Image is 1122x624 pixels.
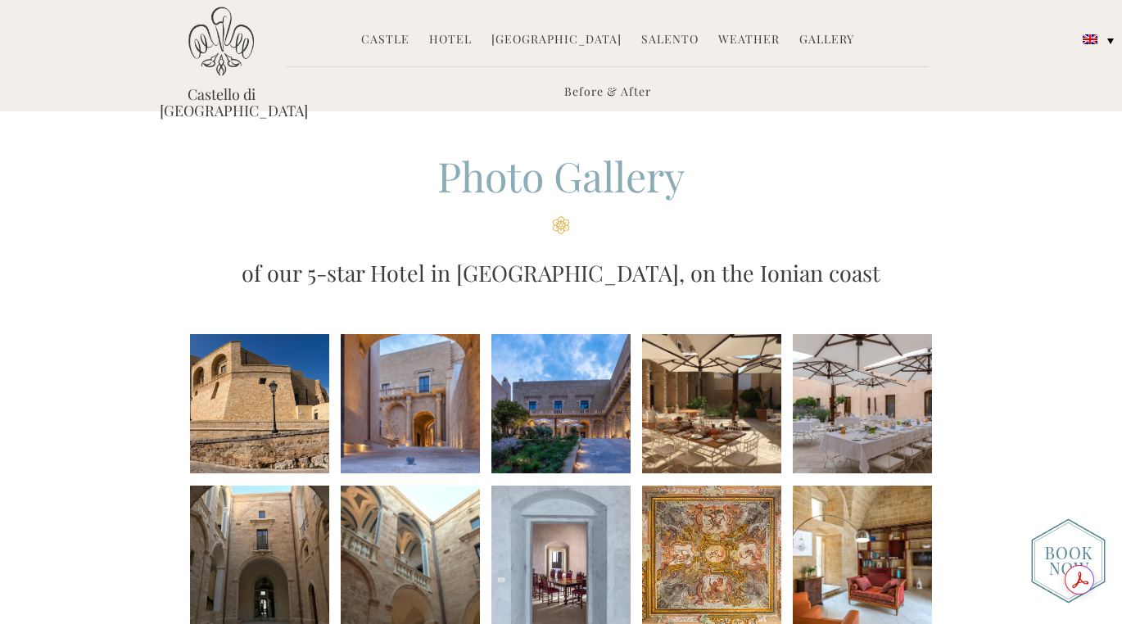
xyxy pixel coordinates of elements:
a: [GEOGRAPHIC_DATA] [491,31,622,50]
img: new-booknow.png [1031,518,1106,604]
a: Castle [361,31,409,50]
a: Salento [641,31,699,50]
img: English [1083,34,1097,44]
a: Hotel [429,31,472,50]
a: Weather [718,31,780,50]
img: Castello di Ugento [188,7,254,76]
a: Gallery [799,31,854,50]
h3: of our 5-star Hotel in [GEOGRAPHIC_DATA], on the Ionian coast [160,256,962,289]
h2: Photo Gallery [160,148,962,234]
a: Before & After [564,84,651,102]
a: Castello di [GEOGRAPHIC_DATA] [160,86,283,119]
